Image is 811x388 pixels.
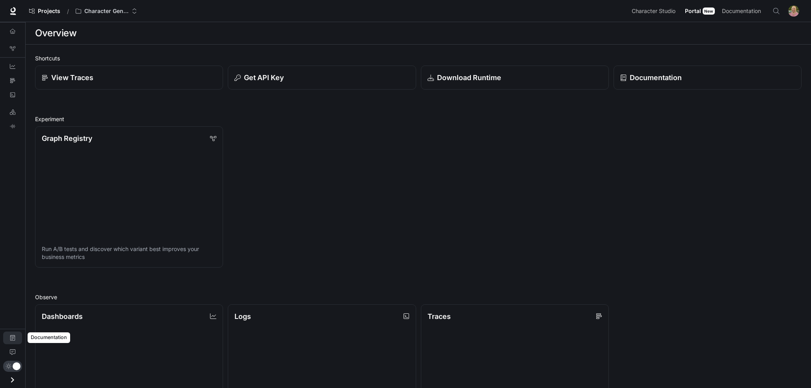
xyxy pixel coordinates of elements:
[72,3,141,19] button: Open workspace menu
[3,74,22,87] a: Traces
[3,25,22,37] a: Overview
[64,7,72,15] div: /
[428,311,451,322] p: Traces
[42,133,92,144] p: Graph Registry
[421,66,609,90] a: Download Runtime
[228,66,416,90] button: Get API Key
[3,106,22,118] a: LLM Playground
[768,3,784,19] button: Open Command Menu
[38,8,60,15] span: Projects
[13,362,20,370] span: Dark mode toggle
[786,3,802,19] button: User avatar
[630,72,682,83] p: Documentation
[35,115,802,123] h2: Experiment
[35,66,223,90] a: View Traces
[3,332,22,344] a: Documentation
[719,3,767,19] a: Documentation
[35,126,223,268] a: Graph RegistryRun A/B tests and discover which variant best improves your business metrics
[4,372,21,388] button: Open drawer
[788,6,799,17] img: User avatar
[3,60,22,73] a: Dashboards
[35,25,76,41] h1: Overview
[722,6,761,16] span: Documentation
[682,3,718,19] a: PortalNew
[51,72,93,83] p: View Traces
[3,120,22,133] a: TTS Playground
[632,6,675,16] span: Character Studio
[244,72,284,83] p: Get API Key
[3,88,22,101] a: Logs
[234,311,251,322] p: Logs
[35,293,802,301] h2: Observe
[42,245,216,261] p: Run A/B tests and discover which variant best improves your business metrics
[3,42,22,55] a: Graph Registry
[629,3,681,19] a: Character Studio
[28,332,70,343] div: Documentation
[437,72,501,83] p: Download Runtime
[703,7,715,15] div: New
[26,3,64,19] a: Go to projects
[84,8,128,15] p: Character Generator (Copy)
[3,346,22,358] a: Feedback
[614,66,802,90] a: Documentation
[685,6,701,16] span: Portal
[42,311,83,322] p: Dashboards
[35,54,802,62] h2: Shortcuts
